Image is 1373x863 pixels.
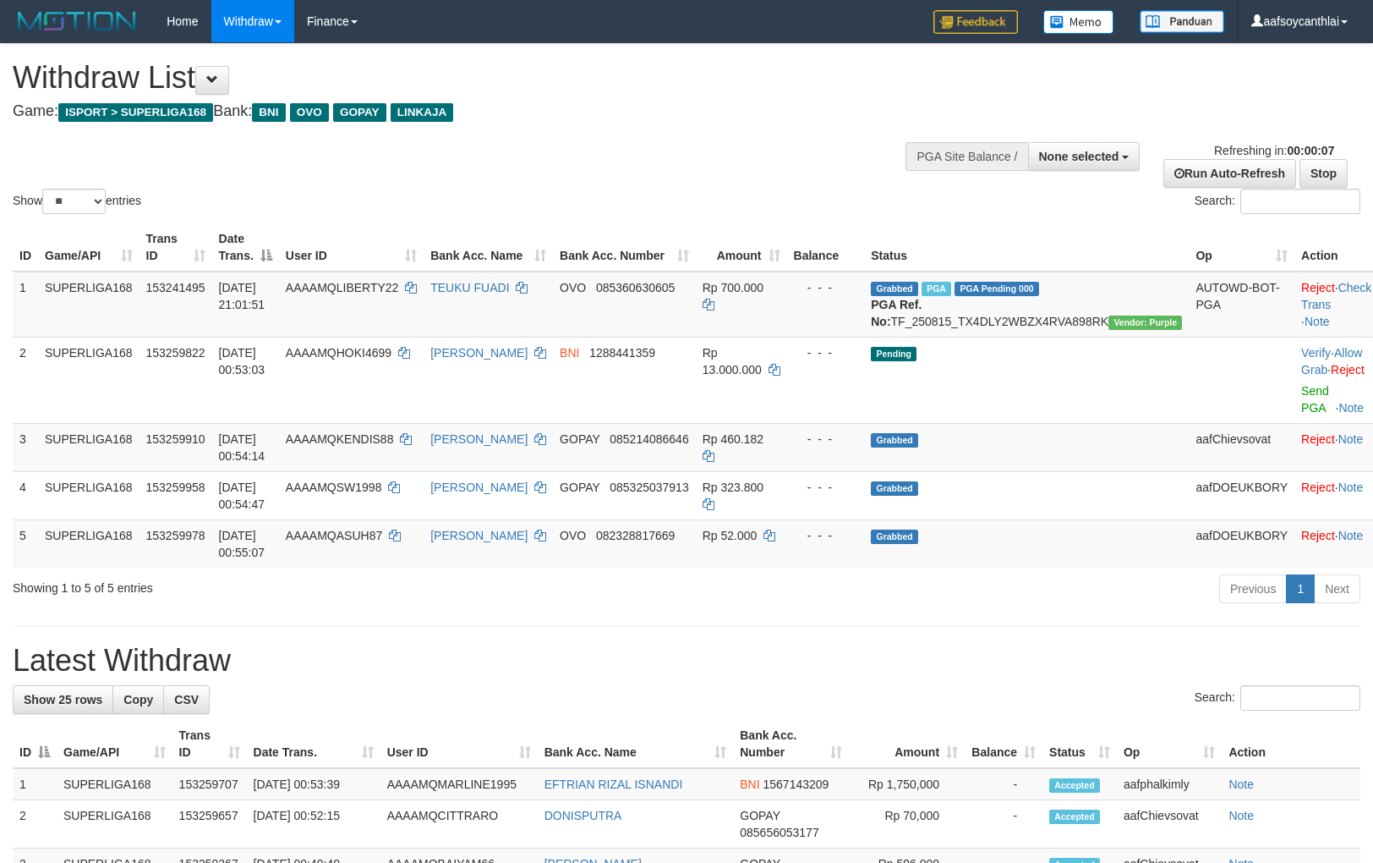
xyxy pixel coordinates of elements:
[849,800,965,849] td: Rp 70,000
[430,529,528,542] a: [PERSON_NAME]
[286,432,394,446] span: AAAAMQKENDIS88
[146,281,205,294] span: 153241495
[794,479,858,496] div: - - -
[13,519,38,568] td: 5
[13,471,38,519] td: 4
[560,346,579,360] span: BNI
[380,720,538,768] th: User ID: activate to sort column ascending
[703,346,762,377] span: Rp 13.000.000
[38,223,139,272] th: Game/API: activate to sort column ascending
[13,61,899,95] h1: Withdraw List
[252,103,285,122] span: BNI
[849,720,965,768] th: Amount: activate to sort column ascending
[1240,189,1360,214] input: Search:
[279,223,424,272] th: User ID: activate to sort column ascending
[13,423,38,471] td: 3
[146,529,205,542] span: 153259978
[965,720,1042,768] th: Balance: activate to sort column ascending
[286,529,382,542] span: AAAAMQASUH87
[24,693,102,706] span: Show 25 rows
[1163,159,1296,188] a: Run Auto-Refresh
[1049,810,1100,824] span: Accepted
[965,800,1042,849] td: -
[871,298,922,328] b: PGA Ref. No:
[1338,432,1364,446] a: Note
[1299,159,1348,188] a: Stop
[1301,346,1331,360] a: Verify
[146,346,205,360] span: 153259822
[538,720,734,768] th: Bank Acc. Name: activate to sort column ascending
[219,346,265,377] span: [DATE] 00:53:03
[1301,432,1335,446] a: Reject
[610,432,688,446] span: Copy 085214086646 to clipboard
[172,800,247,849] td: 153259657
[1338,481,1364,494] a: Note
[864,223,1189,272] th: Status
[1301,281,1335,294] a: Reject
[430,281,509,294] a: TEUKU FUADI
[794,279,858,296] div: - - -
[1189,471,1294,519] td: aafDOEUKBORY
[219,481,265,511] span: [DATE] 00:54:47
[430,432,528,446] a: [PERSON_NAME]
[1301,384,1329,415] a: Send PGA
[871,481,918,496] span: Grabbed
[871,530,918,544] span: Grabbed
[955,282,1039,296] span: PGA Pending
[380,800,538,849] td: AAAAMQCITTRARO
[1338,529,1364,542] a: Note
[1287,144,1334,157] strong: 00:00:07
[13,272,38,338] td: 1
[1028,142,1141,171] button: None selected
[922,282,951,296] span: Marked by aafsoycanthlai
[553,223,696,272] th: Bank Acc. Number: activate to sort column ascending
[424,223,553,272] th: Bank Acc. Name: activate to sort column ascending
[871,282,918,296] span: Grabbed
[1189,519,1294,568] td: aafDOEUKBORY
[38,272,139,338] td: SUPERLIGA168
[146,432,205,446] span: 153259910
[290,103,329,122] span: OVO
[544,778,683,791] a: EFTRIAN RIZAL ISNANDI
[1286,574,1315,603] a: 1
[247,800,380,849] td: [DATE] 00:52:15
[13,685,113,714] a: Show 25 rows
[1140,10,1224,33] img: panduan.png
[286,346,391,360] span: AAAAMQHOKI4699
[13,573,560,596] div: Showing 1 to 5 of 5 entries
[933,10,1018,34] img: Feedback.jpg
[13,189,141,214] label: Show entries
[219,281,265,311] span: [DATE] 21:01:51
[1108,316,1182,330] span: Vendor URL: https://trx4.1velocity.biz
[965,768,1042,800] td: -
[1301,481,1335,494] a: Reject
[1117,768,1223,800] td: aafphalkimly
[219,529,265,559] span: [DATE] 00:55:07
[1331,363,1365,377] a: Reject
[560,529,586,542] span: OVO
[560,432,599,446] span: GOPAY
[703,481,763,494] span: Rp 323.800
[13,720,57,768] th: ID: activate to sort column descending
[286,281,399,294] span: AAAAMQLIBERTY22
[596,281,675,294] span: Copy 085360630605 to clipboard
[172,720,247,768] th: Trans ID: activate to sort column ascending
[380,768,538,800] td: AAAAMQMARLINE1995
[247,720,380,768] th: Date Trans.: activate to sort column ascending
[146,481,205,494] span: 153259958
[589,346,655,360] span: Copy 1288441359 to clipboard
[430,346,528,360] a: [PERSON_NAME]
[1195,189,1360,214] label: Search:
[1189,423,1294,471] td: aafChievsovat
[13,103,899,120] h4: Game: Bank:
[1049,778,1100,793] span: Accepted
[1189,272,1294,338] td: AUTOWD-BOT-PGA
[38,337,139,423] td: SUPERLIGA168
[57,768,172,800] td: SUPERLIGA168
[849,768,965,800] td: Rp 1,750,000
[1117,800,1223,849] td: aafChievsovat
[58,103,213,122] span: ISPORT > SUPERLIGA168
[123,693,153,706] span: Copy
[38,423,139,471] td: SUPERLIGA168
[1117,720,1223,768] th: Op: activate to sort column ascending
